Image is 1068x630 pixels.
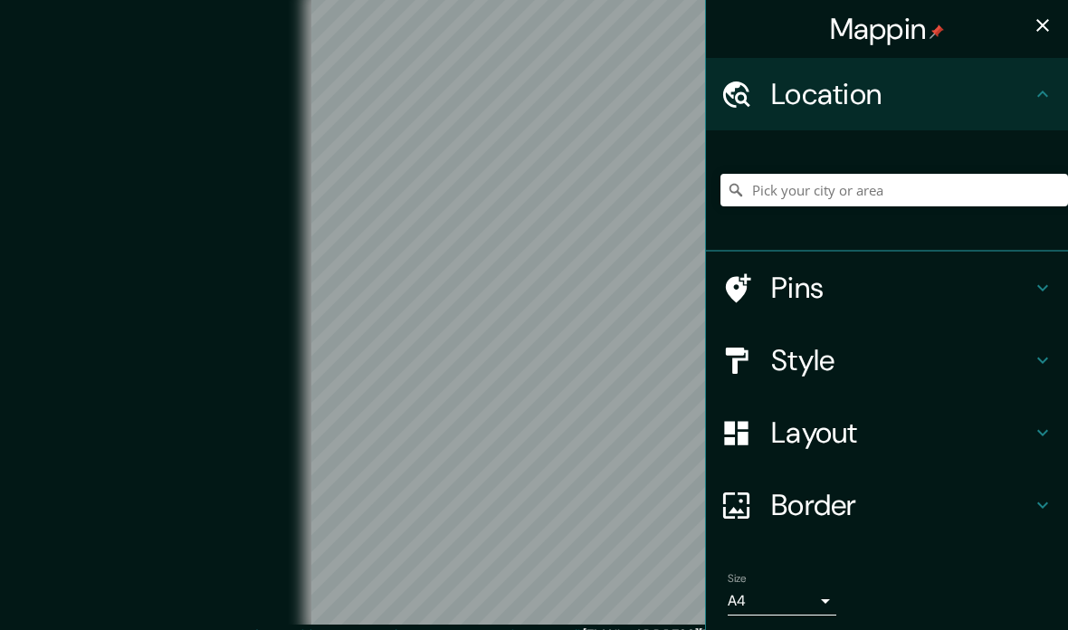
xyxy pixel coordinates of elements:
[930,24,944,39] img: pin-icon.png
[830,11,945,47] h4: Mappin
[706,252,1068,324] div: Pins
[728,571,747,587] label: Size
[706,324,1068,396] div: Style
[728,587,836,616] div: A4
[771,415,1032,451] h4: Layout
[771,342,1032,378] h4: Style
[771,487,1032,523] h4: Border
[706,396,1068,469] div: Layout
[706,58,1068,130] div: Location
[706,469,1068,541] div: Border
[720,174,1068,206] input: Pick your city or area
[771,270,1032,306] h4: Pins
[771,76,1032,112] h4: Location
